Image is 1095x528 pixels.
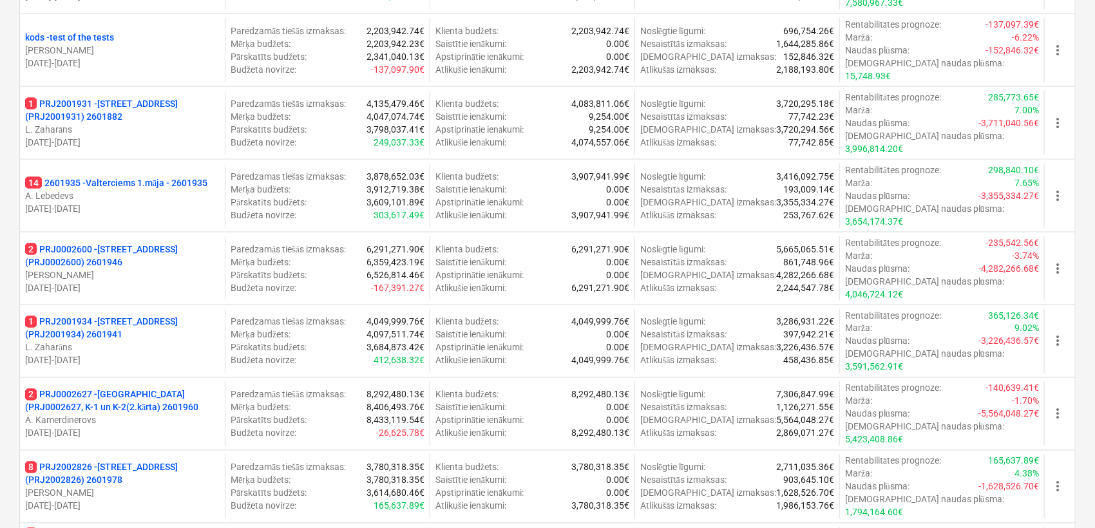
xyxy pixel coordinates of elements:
p: 8,406,493.76€ [367,401,424,414]
p: Pārskatīts budžets : [231,341,307,354]
div: 2PRJ0002627 -[GEOGRAPHIC_DATA] (PRJ0002627, K-1 un K-2(2.kārta) 2601960A. Kamerdinerovs[DATE]-[DATE] [25,388,220,440]
p: 9.02% [1014,322,1039,335]
p: 397,942.21€ [783,328,834,341]
p: Saistītie ienākumi : [435,37,506,50]
p: Klienta budžets : [435,388,499,401]
p: Noslēgtie līgumi : [640,316,705,328]
p: Atlikušie ienākumi : [435,63,507,76]
p: L. Zaharāns [25,123,220,136]
p: 3,614,680.46€ [367,487,424,500]
p: Apstiprinātie ienākumi : [435,269,524,281]
p: Paredzamās tiešās izmaksas : [231,243,346,256]
p: Naudas plūsma : [845,189,909,202]
p: Atlikušās izmaksas : [640,136,717,149]
p: 412,638.32€ [374,354,424,367]
p: 8,292,480.13€ [367,388,424,401]
p: Atlikušās izmaksas : [640,500,717,513]
p: 3,996,814.20€ [845,142,903,155]
p: [PERSON_NAME] [25,269,220,281]
span: more_vert [1050,334,1065,349]
p: 3,720,295.18€ [776,97,834,110]
p: 2,203,942.74€ [367,24,424,37]
p: Atlikušie ienākumi : [435,209,507,222]
p: Apstiprinātie ienākumi : [435,341,524,354]
p: 2601935 - Valterciems 1.māja - 2601935 [25,176,207,189]
span: 1 [25,316,37,328]
p: Noslēgtie līgumi : [640,243,705,256]
p: Mērķa budžets : [231,183,290,196]
p: Atlikušie ienākumi : [435,500,507,513]
p: 0.00€ [606,487,629,500]
p: L. Zaharāns [25,341,220,354]
p: PRJ0002627 - [GEOGRAPHIC_DATA] (PRJ0002627, K-1 un K-2(2.kārta) 2601960 [25,388,220,414]
p: -140,639.41€ [986,382,1039,395]
p: Nesaistītās izmaksas : [640,474,727,487]
p: -6.22% [1012,31,1039,44]
p: 3,798,037.41€ [367,123,424,136]
p: [DEMOGRAPHIC_DATA] naudas plūsma : [845,348,1004,361]
p: -3,711,040.56€ [978,117,1039,129]
p: Budžeta novirze : [231,500,296,513]
p: -137,097.39€ [986,18,1039,31]
div: 8PRJ2002826 -[STREET_ADDRESS] (PRJ2002826) 2601978[PERSON_NAME][DATE]-[DATE] [25,461,220,513]
p: 903,645.10€ [783,474,834,487]
p: Atlikušās izmaksas : [640,63,717,76]
p: Klienta budžets : [435,170,499,183]
p: [DATE] - [DATE] [25,136,220,149]
p: [DEMOGRAPHIC_DATA] naudas plūsma : [845,57,1004,70]
p: [DEMOGRAPHIC_DATA] izmaksas : [640,123,776,136]
p: -3,355,334.27€ [978,189,1039,202]
p: 5,564,048.27€ [776,414,834,427]
p: 165,637.89€ [374,500,424,513]
p: 3,780,318.35€ [571,461,629,474]
p: 8,292,480.13€ [571,388,629,401]
p: Marža : [845,395,872,408]
p: -1.70% [1012,395,1039,408]
p: Mērķa budžets : [231,37,290,50]
p: 2,203,942.74€ [571,63,629,76]
p: -137,097.90€ [371,63,424,76]
p: Budžeta novirze : [231,136,296,149]
p: 0.00€ [606,414,629,427]
p: 4,049,999.76€ [571,316,629,328]
p: 3,416,092.75€ [776,170,834,183]
p: 7,306,847.99€ [776,388,834,401]
p: Atlikušās izmaksas : [640,354,717,367]
p: -3.74% [1012,249,1039,262]
p: Marža : [845,31,872,44]
p: Rentabilitātes prognoze : [845,18,941,31]
p: 7.65% [1014,176,1039,189]
p: 3,654,174.37€ [845,215,903,228]
p: 4,074,557.06€ [571,136,629,149]
p: Nesaistītās izmaksas : [640,183,727,196]
span: 2 [25,389,37,401]
p: 4,047,074.74€ [367,110,424,123]
p: Paredzamās tiešās izmaksas : [231,97,346,110]
p: Pārskatīts budžets : [231,196,307,209]
p: 0.00€ [606,328,629,341]
p: Atlikušie ienākumi : [435,136,507,149]
p: 9,254.00€ [589,123,629,136]
p: Marža : [845,176,872,189]
p: 2,203,942.23€ [367,37,424,50]
p: 4.38% [1014,467,1039,480]
p: Marža : [845,104,872,117]
p: Mērķa budžets : [231,401,290,414]
p: [DEMOGRAPHIC_DATA] izmaksas : [640,414,776,427]
p: Rentabilitātes prognoze : [845,455,941,467]
div: 1PRJ2001934 -[STREET_ADDRESS] (PRJ2001934) 2601941L. Zaharāns[DATE]-[DATE] [25,316,220,367]
p: -167,391.27€ [371,281,424,294]
p: kods - test of the tests [25,31,114,44]
p: 0.00€ [606,269,629,281]
p: 861,748.96€ [783,256,834,269]
p: Budžeta novirze : [231,281,296,294]
p: Nesaistītās izmaksas : [640,328,727,341]
p: [DEMOGRAPHIC_DATA] izmaksas : [640,341,776,354]
p: Naudas plūsma : [845,117,909,129]
p: 3,591,562.91€ [845,361,903,373]
p: 0.00€ [606,256,629,269]
p: 303,617.49€ [374,209,424,222]
p: 6,291,271.90€ [367,243,424,256]
p: Pārskatīts budžets : [231,414,307,427]
p: [DEMOGRAPHIC_DATA] naudas plūsma : [845,275,1004,288]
